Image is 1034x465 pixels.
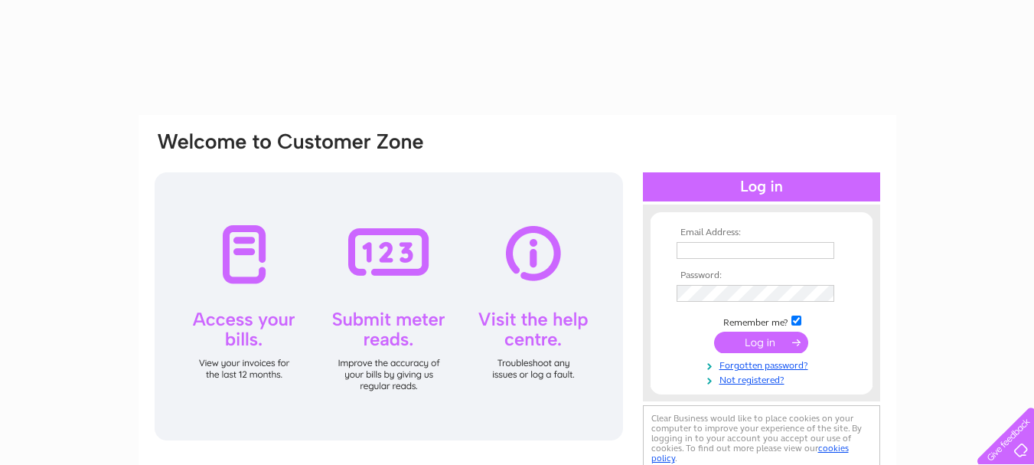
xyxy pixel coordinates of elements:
[677,372,850,386] a: Not registered?
[677,357,850,372] a: Forgotten password?
[651,443,849,463] a: cookies policy
[673,313,850,329] td: Remember me?
[714,332,808,353] input: Submit
[673,270,850,281] th: Password:
[673,228,850,238] th: Email Address:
